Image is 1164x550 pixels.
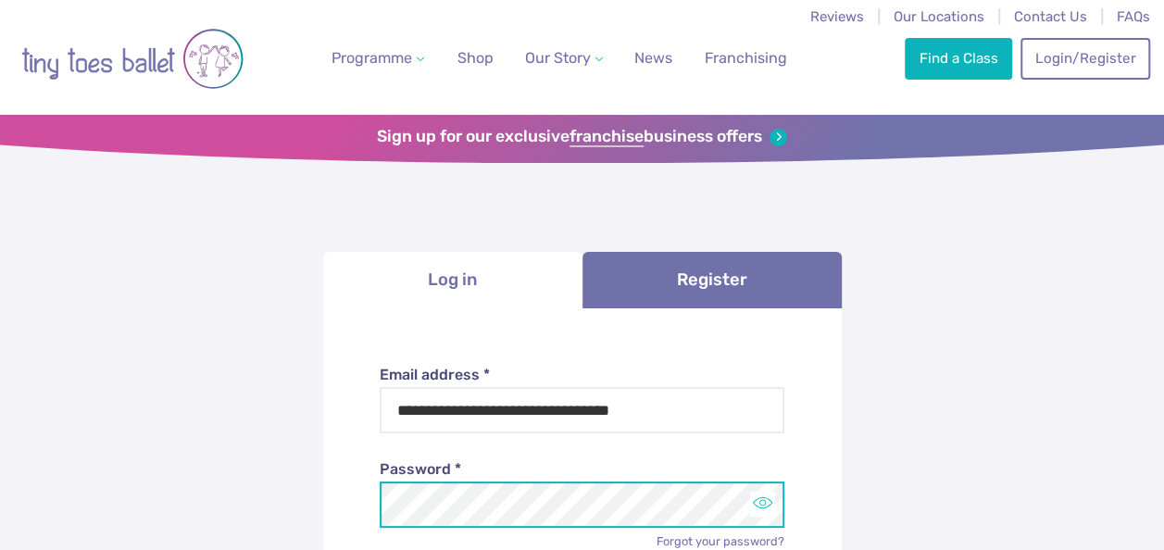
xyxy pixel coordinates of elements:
strong: franchise [569,127,644,147]
span: News [634,49,672,67]
a: Shop [450,40,501,77]
span: Programme [332,49,412,67]
a: News [627,40,680,77]
span: Franchising [705,49,787,67]
a: Our Locations [894,8,984,25]
a: Sign up for our exclusivefranchisebusiness offers [377,127,787,147]
a: Programme [324,40,432,77]
span: Shop [457,49,494,67]
a: Find a Class [905,38,1012,79]
button: Toggle password visibility [750,492,775,517]
a: Contact Us [1014,8,1087,25]
img: tiny toes ballet [21,12,244,106]
label: Password * [380,459,784,480]
a: Register [582,252,842,308]
a: Our Story [518,40,610,77]
span: Our Story [525,49,591,67]
a: Forgot your password? [657,534,784,548]
a: Reviews [810,8,864,25]
a: Franchising [697,40,795,77]
label: Email address * [380,365,784,385]
a: Login/Register [1020,38,1150,79]
a: FAQs [1117,8,1150,25]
